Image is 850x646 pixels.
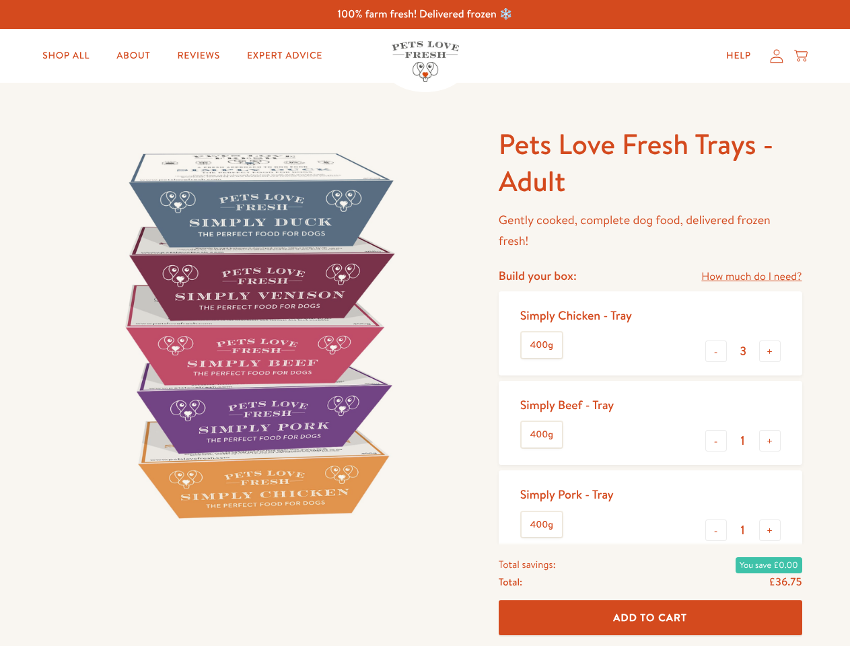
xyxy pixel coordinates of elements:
button: + [759,340,781,362]
h4: Build your box: [499,268,577,283]
span: You save £0.00 [736,557,802,573]
div: Simply Beef - Tray [520,397,614,412]
a: About [106,42,161,69]
button: + [759,519,781,541]
label: 400g [522,512,562,538]
div: Simply Chicken - Tray [520,308,632,323]
div: Simply Pork - Tray [520,487,614,502]
span: £36.75 [769,575,802,589]
button: - [705,519,727,541]
label: 400g [522,422,562,447]
button: - [705,430,727,452]
img: Pets Love Fresh [392,41,459,82]
button: - [705,340,727,362]
a: Expert Advice [236,42,333,69]
label: 400g [522,332,562,358]
img: Pets Love Fresh Trays - Adult [48,126,466,544]
span: Total: [499,573,522,591]
a: Shop All [32,42,100,69]
p: Gently cooked, complete dog food, delivered frozen fresh! [499,210,802,251]
button: Add To Cart [499,600,802,636]
button: + [759,430,781,452]
a: How much do I need? [701,268,802,286]
h1: Pets Love Fresh Trays - Adult [499,126,802,199]
span: Total savings: [499,556,556,573]
a: Reviews [166,42,230,69]
span: Add To Cart [613,610,687,624]
a: Help [715,42,762,69]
